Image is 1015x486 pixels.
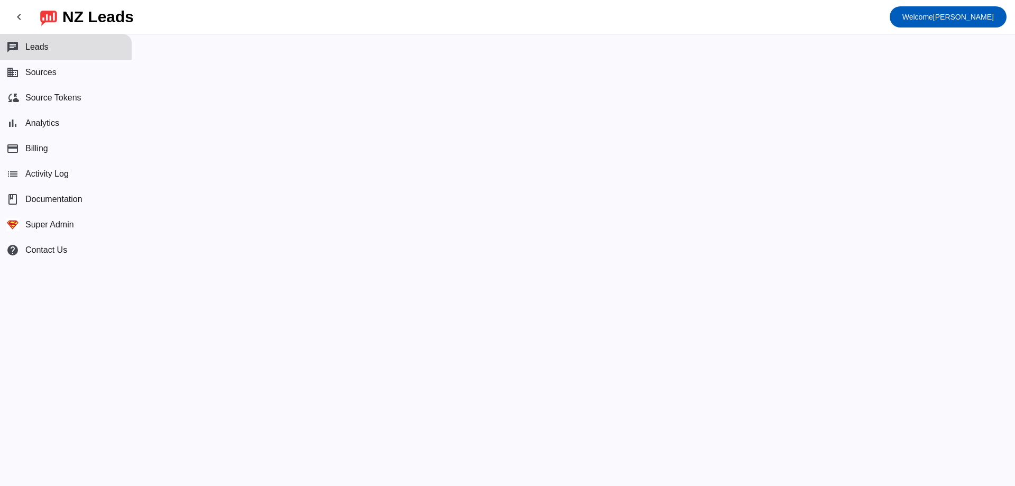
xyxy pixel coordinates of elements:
[13,11,25,23] mat-icon: chevron_left
[25,245,67,255] span: Contact Us
[25,93,81,103] span: Source Tokens
[6,66,19,79] mat-icon: business
[25,42,49,52] span: Leads
[6,193,19,206] span: book
[25,195,82,204] span: Documentation
[6,91,19,104] mat-icon: cloud_sync
[902,13,933,21] span: Welcome
[62,10,134,24] div: NZ Leads
[6,41,19,53] mat-icon: chat
[6,244,19,256] mat-icon: help
[25,68,57,77] span: Sources
[890,6,1007,27] button: Welcome[PERSON_NAME]
[25,220,74,230] span: Super Admin
[6,142,19,155] mat-icon: payment
[25,144,48,153] span: Billing
[6,168,19,180] mat-icon: list
[6,117,19,130] mat-icon: bar_chart
[25,169,69,179] span: Activity Log
[25,118,59,128] span: Analytics
[40,8,57,26] img: logo
[902,10,994,24] span: [PERSON_NAME]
